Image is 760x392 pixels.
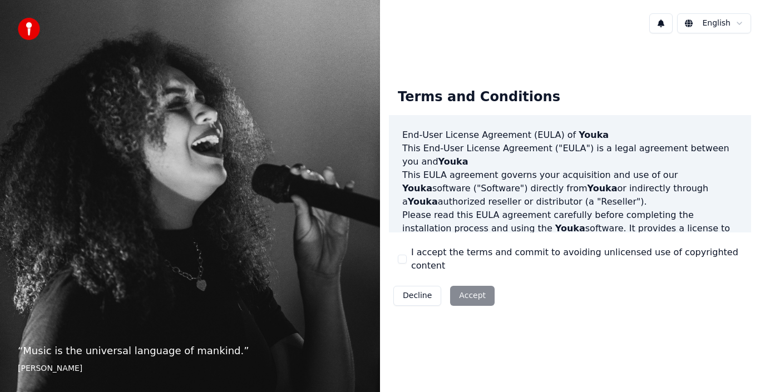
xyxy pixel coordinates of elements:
[18,18,40,40] img: youka
[579,130,609,140] span: Youka
[438,156,468,167] span: Youka
[402,183,432,193] span: Youka
[402,128,738,142] h3: End-User License Agreement (EULA) of
[402,142,738,168] p: This End-User License Agreement ("EULA") is a legal agreement between you and
[18,343,362,359] p: “ Music is the universal language of mankind. ”
[393,286,441,306] button: Decline
[555,223,585,234] span: Youka
[389,80,569,115] div: Terms and Conditions
[18,363,362,374] footer: [PERSON_NAME]
[402,209,738,262] p: Please read this EULA agreement carefully before completing the installation process and using th...
[402,168,738,209] p: This EULA agreement governs your acquisition and use of our software ("Software") directly from o...
[411,246,742,272] label: I accept the terms and commit to avoiding unlicensed use of copyrighted content
[408,196,438,207] span: Youka
[588,183,618,193] span: Youka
